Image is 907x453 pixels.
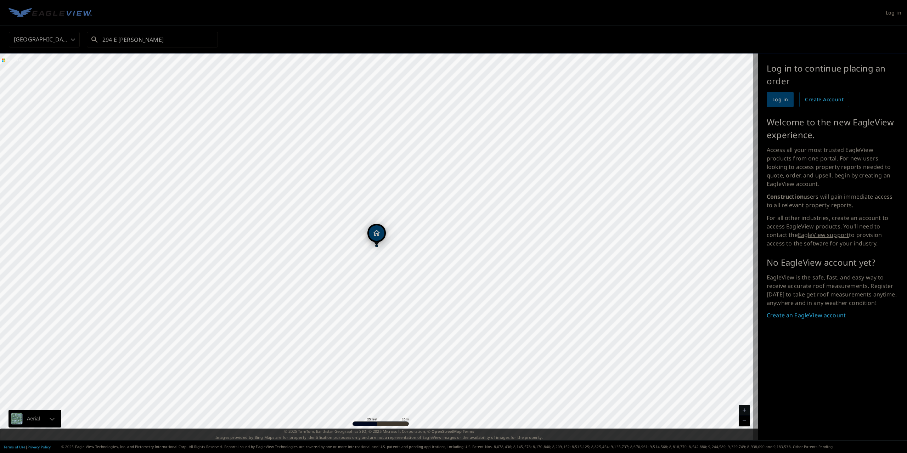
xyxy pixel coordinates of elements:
p: © 2025 Eagle View Technologies, Inc. and Pictometry International Corp. All Rights Reserved. Repo... [61,444,903,449]
input: Search by address or latitude-longitude [102,30,203,50]
a: Create an EagleView account [767,311,898,319]
a: Log in [767,92,794,107]
a: Terms [463,429,474,434]
span: Log in [772,95,788,104]
div: Dropped pin, building 1, Residential property, 294 E Thornberry Dr Draper, UT 84020 [367,224,386,246]
p: Welcome to the new EagleView experience. [767,116,898,141]
p: | [4,445,51,449]
div: [GEOGRAPHIC_DATA] [9,30,80,50]
span: Create Account [805,95,844,104]
a: Privacy Policy [28,444,51,449]
a: Current Level 20, Zoom In Disabled [739,405,750,415]
span: © 2025 TomTom, Earthstar Geographics SIO, © 2025 Microsoft Corporation, © [284,429,474,435]
a: EagleView support [798,231,849,239]
p: Log in to continue placing an order [767,62,898,87]
img: EV Logo [9,8,92,18]
span: Log in [886,9,901,17]
a: Terms of Use [4,444,26,449]
p: No EagleView account yet? [767,256,898,269]
a: Current Level 20, Zoom Out [739,415,750,426]
strong: Construction [767,193,804,200]
p: For all other industries, create an account to access EagleView products. You'll need to contact ... [767,214,898,248]
a: Create Account [799,92,849,107]
div: Aerial [25,410,42,427]
div: Aerial [9,410,61,427]
p: users will gain immediate access to all relevant property reports. [767,192,898,209]
p: EagleView is the safe, fast, and easy way to receive accurate roof measurements. Register [DATE] ... [767,273,898,307]
a: OpenStreetMap [432,429,461,434]
p: Access all your most trusted EagleView products from one portal. For new users looking to access ... [767,146,898,188]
